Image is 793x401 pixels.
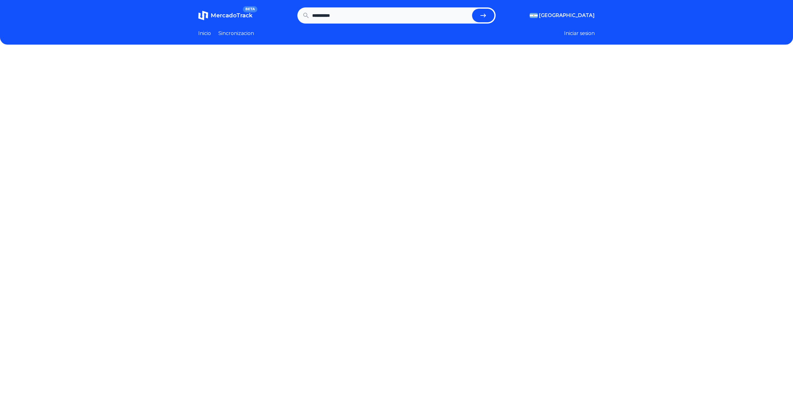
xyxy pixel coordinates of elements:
img: Argentina [530,13,538,18]
button: Iniciar sesion [564,30,595,37]
img: MercadoTrack [198,11,208,20]
a: Inicio [198,30,211,37]
span: MercadoTrack [211,12,252,19]
span: [GEOGRAPHIC_DATA] [539,12,595,19]
a: Sincronizacion [218,30,254,37]
a: MercadoTrackBETA [198,11,252,20]
button: [GEOGRAPHIC_DATA] [530,12,595,19]
span: BETA [243,6,257,12]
